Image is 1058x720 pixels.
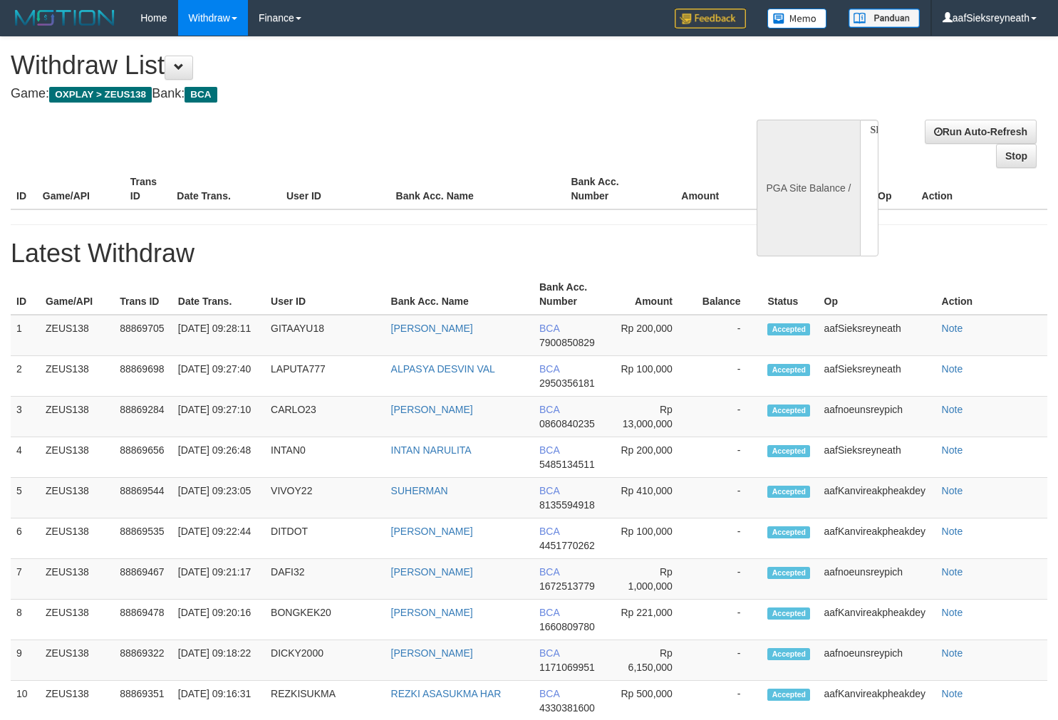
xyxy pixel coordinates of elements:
span: Accepted [767,648,810,660]
span: 4330381600 [539,702,595,714]
th: Trans ID [125,169,172,209]
td: [DATE] 09:27:10 [172,397,265,437]
td: [DATE] 09:20:16 [172,600,265,640]
td: 5 [11,478,40,518]
a: [PERSON_NAME] [391,566,473,578]
td: 6 [11,518,40,559]
a: [PERSON_NAME] [391,404,473,415]
td: Rp 13,000,000 [608,397,694,437]
th: User ID [265,274,385,315]
td: DAFI32 [265,559,385,600]
td: ZEUS138 [40,600,114,640]
td: LAPUTA777 [265,356,385,397]
td: ZEUS138 [40,640,114,681]
td: [DATE] 09:26:48 [172,437,265,478]
span: BCA [185,87,217,103]
th: Op [872,169,916,209]
td: [DATE] 09:21:17 [172,559,265,600]
td: 8 [11,600,40,640]
td: aafnoeunsreypich [819,397,936,437]
th: Bank Acc. Name [390,169,566,209]
span: 2950356181 [539,377,595,389]
img: Button%20Memo.svg [767,9,827,28]
a: [PERSON_NAME] [391,607,473,618]
td: BONGKEK20 [265,600,385,640]
span: BCA [539,363,559,375]
a: Note [942,444,963,456]
span: BCA [539,404,559,415]
a: [PERSON_NAME] [391,647,473,659]
td: Rp 100,000 [608,518,694,559]
td: CARLO23 [265,397,385,437]
span: 7900850829 [539,337,595,348]
th: Status [762,274,818,315]
td: 88869467 [114,559,172,600]
th: ID [11,169,37,209]
span: 4451770262 [539,540,595,551]
a: Run Auto-Refresh [925,120,1037,144]
th: Game/API [37,169,125,209]
span: Accepted [767,445,810,457]
td: [DATE] 09:18:22 [172,640,265,681]
td: 88869656 [114,437,172,478]
td: 2 [11,356,40,397]
span: Accepted [767,689,810,701]
td: 88869535 [114,518,172,559]
h4: Game: Bank: [11,87,691,101]
td: 4 [11,437,40,478]
img: Feedback.jpg [675,9,746,28]
td: Rp 200,000 [608,437,694,478]
th: User ID [281,169,390,209]
span: BCA [539,526,559,537]
td: ZEUS138 [40,356,114,397]
td: ZEUS138 [40,315,114,356]
td: 7 [11,559,40,600]
span: Accepted [767,526,810,538]
td: INTAN0 [265,437,385,478]
th: Action [916,169,1047,209]
td: GITAAYU18 [265,315,385,356]
div: PGA Site Balance / [757,120,859,256]
h1: Withdraw List [11,51,691,80]
td: - [694,478,762,518]
th: Date Trans. [171,169,281,209]
a: Note [942,526,963,537]
th: Amount [608,274,694,315]
a: REZKI ASASUKMA HAR [391,688,502,699]
a: Note [942,363,963,375]
th: Action [936,274,1047,315]
span: 1171069951 [539,662,595,673]
img: MOTION_logo.png [11,7,119,28]
span: 1672513779 [539,580,595,592]
td: Rp 221,000 [608,600,694,640]
td: ZEUS138 [40,437,114,478]
th: Trans ID [114,274,172,315]
td: Rp 410,000 [608,478,694,518]
td: 88869478 [114,600,172,640]
img: panduan.png [849,9,920,28]
span: Accepted [767,364,810,376]
td: 9 [11,640,40,681]
a: Note [942,688,963,699]
span: BCA [539,444,559,456]
td: - [694,356,762,397]
td: 1 [11,315,40,356]
th: Op [819,274,936,315]
a: Note [942,607,963,618]
span: OXPLAY > ZEUS138 [49,87,152,103]
th: Bank Acc. Number [534,274,608,315]
span: BCA [539,323,559,334]
td: aafnoeunsreypich [819,559,936,600]
td: [DATE] 09:23:05 [172,478,265,518]
td: ZEUS138 [40,518,114,559]
td: aafKanvireakpheakdey [819,518,936,559]
span: BCA [539,688,559,699]
a: SUHERMAN [391,485,448,496]
td: aafnoeunsreypich [819,640,936,681]
span: BCA [539,607,559,618]
td: 88869698 [114,356,172,397]
td: ZEUS138 [40,559,114,600]
td: Rp 1,000,000 [608,559,694,600]
a: Note [942,323,963,334]
td: - [694,559,762,600]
